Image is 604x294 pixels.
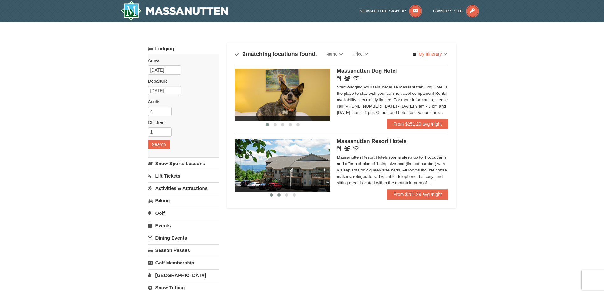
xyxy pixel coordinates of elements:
i: Wireless Internet (free) [353,76,359,80]
i: Wireless Internet (free) [353,146,359,151]
a: Massanutten Resort [121,1,228,21]
label: Departure [148,78,214,84]
a: Snow Tubing [148,282,219,293]
label: Adults [148,99,214,105]
span: Newsletter Sign Up [359,9,406,13]
div: Start wagging your tails because Massanutten Dog Hotel is the place to stay with your canine trav... [337,84,448,116]
a: [GEOGRAPHIC_DATA] [148,269,219,281]
a: Lift Tickets [148,170,219,182]
a: My Itinerary [408,49,451,59]
label: Children [148,119,214,126]
a: Dining Events [148,232,219,244]
a: From $201.29 avg /night [387,189,448,199]
a: Price [348,48,373,60]
a: Lodging [148,43,219,54]
i: Banquet Facilities [344,146,350,151]
button: Search [148,140,170,149]
i: Restaurant [337,76,341,80]
span: 2 [243,51,246,57]
span: Owner's Site [433,9,463,13]
span: Massanutten Dog Hotel [337,68,397,74]
i: Restaurant [337,146,341,151]
a: Activities & Attractions [148,182,219,194]
div: Massanutten Resort Hotels rooms sleep up to 4 occupants and offer a choice of 1 king size bed (li... [337,154,448,186]
a: Newsletter Sign Up [359,9,422,13]
span: Massanutten Resort Hotels [337,138,407,144]
a: Golf [148,207,219,219]
a: Owner's Site [433,9,479,13]
a: Snow Sports Lessons [148,157,219,169]
a: Season Passes [148,244,219,256]
i: Banquet Facilities [344,76,350,80]
a: Biking [148,195,219,206]
a: From $251.29 avg /night [387,119,448,129]
label: Arrival [148,57,214,64]
a: Name [321,48,348,60]
h4: matching locations found. [235,51,317,57]
img: Massanutten Resort Logo [121,1,228,21]
a: Events [148,220,219,231]
a: Golf Membership [148,257,219,269]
